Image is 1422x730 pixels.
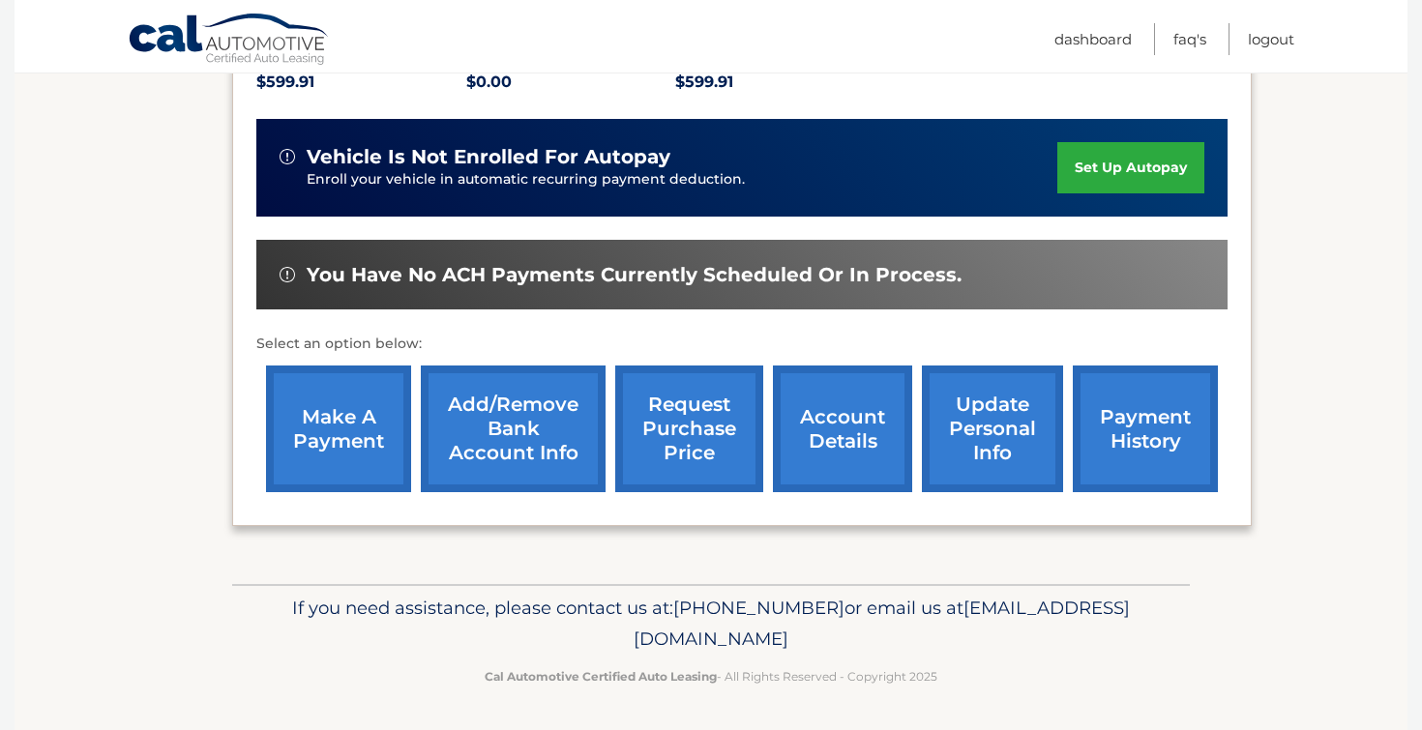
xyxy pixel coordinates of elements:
a: Logout [1248,23,1294,55]
p: Enroll your vehicle in automatic recurring payment deduction. [307,169,1057,190]
a: Add/Remove bank account info [421,365,606,492]
a: Cal Automotive [128,13,331,69]
a: payment history [1073,365,1218,492]
a: make a payment [266,365,411,492]
a: FAQ's [1173,23,1206,55]
span: [EMAIL_ADDRESS][DOMAIN_NAME] [634,597,1130,650]
p: Select an option below: [256,333,1228,356]
a: update personal info [922,365,1063,492]
img: alert-white.svg [280,149,295,164]
p: - All Rights Reserved - Copyright 2025 [245,666,1177,686]
img: alert-white.svg [280,267,295,282]
a: Dashboard [1054,23,1132,55]
p: $599.91 [675,69,885,96]
a: set up autopay [1057,142,1204,193]
a: account details [773,365,912,492]
span: vehicle is not enrolled for autopay [307,145,670,169]
p: $0.00 [466,69,676,96]
p: If you need assistance, please contact us at: or email us at [245,593,1177,655]
p: $599.91 [256,69,466,96]
span: [PHONE_NUMBER] [673,597,844,619]
strong: Cal Automotive Certified Auto Leasing [485,669,717,684]
span: You have no ACH payments currently scheduled or in process. [307,263,962,287]
a: request purchase price [615,365,763,492]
